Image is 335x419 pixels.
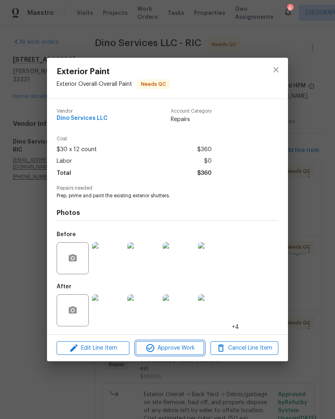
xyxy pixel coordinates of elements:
[197,144,212,156] span: $360
[57,115,108,121] span: Dino Services LLC
[57,168,71,179] span: Total
[171,109,212,114] span: Account Category
[57,192,256,199] span: Prep, prime and paint the existing exterior shutters.
[136,341,204,355] button: Approve Work
[57,209,278,217] h4: Photos
[213,343,276,353] span: Cancel Line Item
[57,186,278,191] span: Repairs needed
[197,168,212,179] span: $360
[57,232,76,237] h5: Before
[232,323,239,331] span: +4
[57,284,71,289] h5: After
[287,5,293,13] div: 6
[171,115,212,123] span: Repairs
[57,156,72,167] span: Labor
[266,60,286,79] button: close
[57,341,129,355] button: Edit Line Item
[57,109,108,114] span: Vendor
[59,343,127,353] span: Edit Line Item
[57,67,170,76] span: Exterior Paint
[138,80,169,88] span: Needs QC
[57,81,132,87] span: Exterior Overall - Overall Paint
[210,341,278,355] button: Cancel Line Item
[204,156,212,167] span: $0
[57,136,212,142] span: Cost
[138,343,201,353] span: Approve Work
[57,144,97,156] span: $30 x 12 count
